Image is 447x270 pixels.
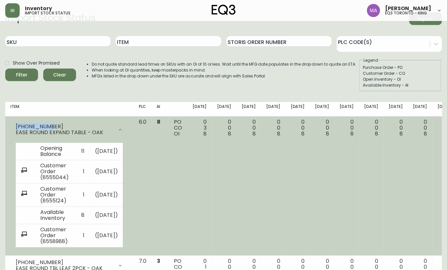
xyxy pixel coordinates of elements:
[363,76,438,82] div: Open Inventory - OI
[310,102,334,116] th: [DATE]
[301,130,305,137] span: 8
[385,11,427,15] h5: eq3 toronto - king
[48,71,71,79] span: Clear
[383,102,408,116] th: [DATE]
[399,130,402,137] span: 8
[92,61,356,67] li: Do not quote standard lead times on SKUs with an OI of 10 or less. Wait until the MFG date popula...
[13,60,60,67] span: Show Over Promised
[25,6,52,11] span: Inventory
[43,69,76,81] button: Clear
[315,119,329,137] div: 0 0
[157,257,160,265] span: 3
[10,119,128,140] div: [PHONE_NUMBER]EASE ROUND EXPAND TABLE - OAK
[290,119,305,137] div: 0 0
[90,160,123,183] td: ( [DATE] )
[133,102,151,116] th: PLC
[350,130,354,137] span: 8
[21,231,27,239] img: ecommerce_report.svg
[5,69,38,81] button: Filter
[217,119,231,137] div: 0 0
[193,119,207,137] div: 0 3
[157,118,160,126] span: 8
[21,167,27,175] img: ecommerce_report.svg
[16,260,114,265] div: [PHONE_NUMBER]
[212,5,236,15] img: logo
[187,102,212,116] th: [DATE]
[363,71,438,76] div: Customer Order - CO
[35,183,76,206] td: Customer Order (8555124)
[340,119,354,137] div: 0 0
[261,102,285,116] th: [DATE]
[133,116,151,256] td: 6.0
[16,130,114,135] div: EASE ROUND EXPAND TABLE - OAK
[16,124,114,130] div: [PHONE_NUMBER]
[35,206,76,224] td: Available Inventory
[363,65,438,71] div: Purchase Order - PO
[359,102,383,116] th: [DATE]
[35,143,76,160] td: Opening Balance
[413,119,427,137] div: 0 0
[25,11,70,15] h5: import stock status
[367,4,380,17] img: 4f0989f25cbf85e7eb2537583095d61e
[277,130,280,137] span: 8
[363,82,438,88] div: Available Inventory - AI
[364,119,378,137] div: 0 0
[92,67,356,73] li: When looking at OI quantities, keep masterpacks in mind.
[334,102,359,116] th: [DATE]
[174,119,182,137] div: PO CO
[363,57,379,63] legend: Legend
[408,102,432,116] th: [DATE]
[35,224,76,247] td: Customer Order (8558988)
[90,224,123,247] td: ( [DATE] )
[326,130,329,137] span: 8
[385,6,431,11] span: [PERSON_NAME]
[266,119,280,137] div: 0 0
[90,183,123,206] td: ( [DATE] )
[236,102,261,116] th: [DATE]
[76,160,90,183] td: 1
[16,71,28,79] div: Filter
[228,130,231,137] span: 8
[76,224,90,247] td: 1
[76,206,90,224] td: 8
[388,119,402,137] div: 0 0
[90,143,123,160] td: ( [DATE] )
[21,190,27,198] img: ecommerce_report.svg
[375,130,378,137] span: 8
[5,102,133,116] th: Item
[90,206,123,224] td: ( [DATE] )
[35,160,76,183] td: Customer Order (8555044)
[76,183,90,206] td: 1
[242,119,256,137] div: 0 0
[151,102,169,116] th: AI
[212,102,236,116] th: [DATE]
[252,130,256,137] span: 8
[285,102,310,116] th: [DATE]
[424,130,427,137] span: 8
[203,130,207,137] span: 8
[92,73,356,79] li: MFGs listed in the drop down under the SKU are accurate and will align with Sales Portal.
[174,130,179,137] span: OI
[76,143,90,160] td: 11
